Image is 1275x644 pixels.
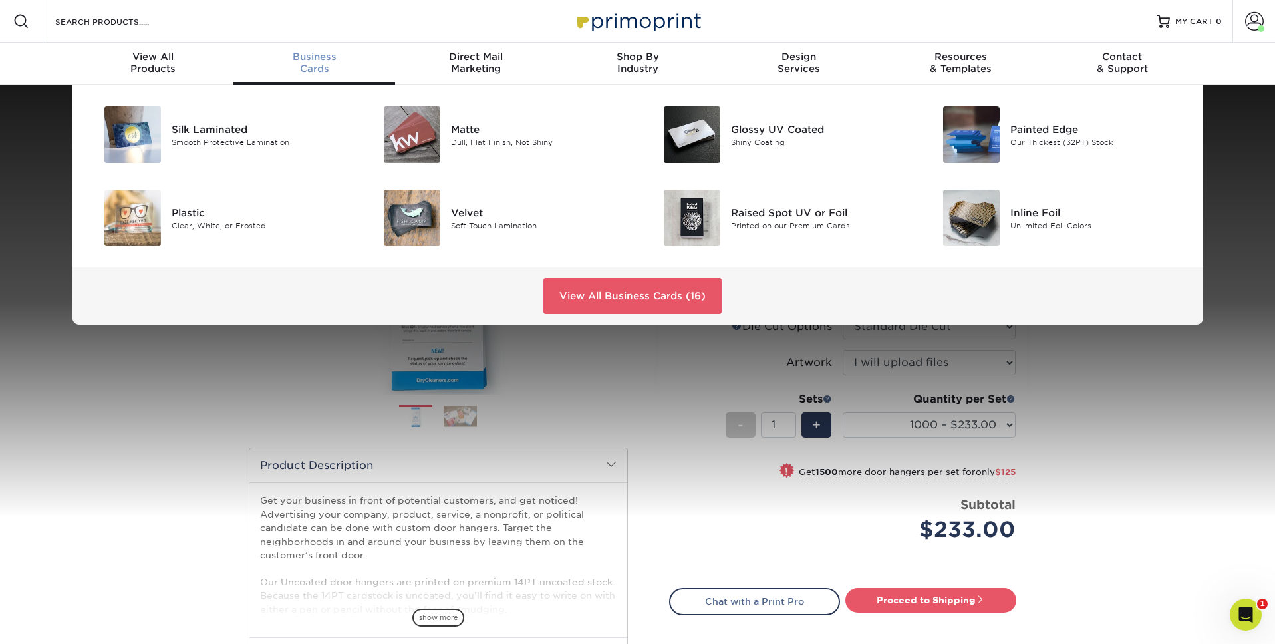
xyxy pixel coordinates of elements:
div: Our Thickest (32PT) Stock [1010,136,1187,148]
span: Design [718,51,880,63]
div: Painted Edge [1010,122,1187,136]
img: Plastic Business Cards [104,190,161,246]
iframe: Intercom live chat [1230,599,1262,631]
span: Business [233,51,395,63]
span: MY CART [1175,16,1213,27]
a: Raised Spot UV or Foil Business Cards Raised Spot UV or Foil Printed on our Premium Cards [648,184,908,251]
a: Chat with a Print Pro [669,588,840,615]
a: Plastic Business Cards Plastic Clear, White, or Frosted [88,184,349,251]
img: Painted Edge Business Cards [943,106,1000,163]
div: Industry [557,51,718,75]
div: Matte [451,122,627,136]
div: Dull, Flat Finish, Not Shiny [451,136,627,148]
div: & Support [1042,51,1203,75]
div: Inline Foil [1010,205,1187,220]
img: Primoprint [571,7,704,35]
img: Inline Foil Business Cards [943,190,1000,246]
div: Smooth Protective Lamination [172,136,348,148]
span: Contact [1042,51,1203,63]
div: Services [718,51,880,75]
div: Products [72,51,234,75]
div: Silk Laminated [172,122,348,136]
a: View All Business Cards (16) [543,278,722,314]
a: Resources& Templates [880,43,1042,85]
img: Silk Laminated Business Cards [104,106,161,163]
a: Matte Business Cards Matte Dull, Flat Finish, Not Shiny [368,101,628,168]
span: show more [412,609,464,627]
a: BusinessCards [233,43,395,85]
img: Glossy UV Coated Business Cards [664,106,720,163]
iframe: Google Customer Reviews [3,603,113,639]
div: Soft Touch Lamination [451,220,627,231]
a: View AllProducts [72,43,234,85]
div: Velvet [451,205,627,220]
a: Contact& Support [1042,43,1203,85]
a: Shop ByIndustry [557,43,718,85]
span: 1 [1257,599,1268,609]
img: Matte Business Cards [384,106,440,163]
a: Silk Laminated Business Cards Silk Laminated Smooth Protective Lamination [88,101,349,168]
div: Shiny Coating [731,136,907,148]
div: Printed on our Premium Cards [731,220,907,231]
div: Clear, White, or Frosted [172,220,348,231]
span: 0 [1216,17,1222,26]
div: $233.00 [853,514,1016,546]
div: Cards [233,51,395,75]
a: Painted Edge Business Cards Painted Edge Our Thickest (32PT) Stock [927,101,1187,168]
div: Unlimited Foil Colors [1010,220,1187,231]
div: & Templates [880,51,1042,75]
a: Velvet Business Cards Velvet Soft Touch Lamination [368,184,628,251]
span: View All [72,51,234,63]
img: Raised Spot UV or Foil Business Cards [664,190,720,246]
div: Marketing [395,51,557,75]
a: Direct MailMarketing [395,43,557,85]
a: DesignServices [718,43,880,85]
span: Resources [880,51,1042,63]
div: Glossy UV Coated [731,122,907,136]
input: SEARCH PRODUCTS..... [54,13,184,29]
span: Direct Mail [395,51,557,63]
img: Velvet Business Cards [384,190,440,246]
a: Proceed to Shipping [845,588,1016,612]
div: Plastic [172,205,348,220]
div: Raised Spot UV or Foil [731,205,907,220]
span: Shop By [557,51,718,63]
a: Glossy UV Coated Business Cards Glossy UV Coated Shiny Coating [648,101,908,168]
a: Inline Foil Business Cards Inline Foil Unlimited Foil Colors [927,184,1187,251]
